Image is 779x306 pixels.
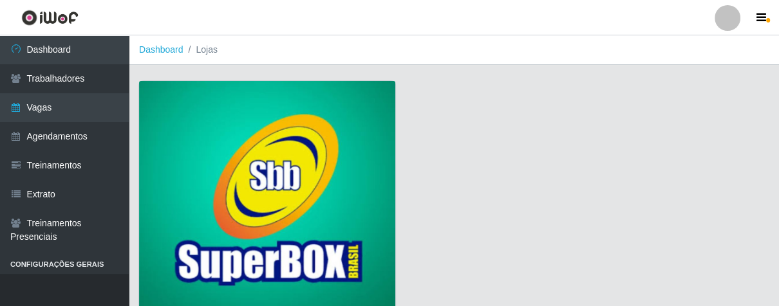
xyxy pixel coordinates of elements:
a: Dashboard [139,44,183,55]
li: Lojas [183,43,218,57]
img: CoreUI Logo [21,10,79,26]
nav: breadcrumb [129,35,779,65]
